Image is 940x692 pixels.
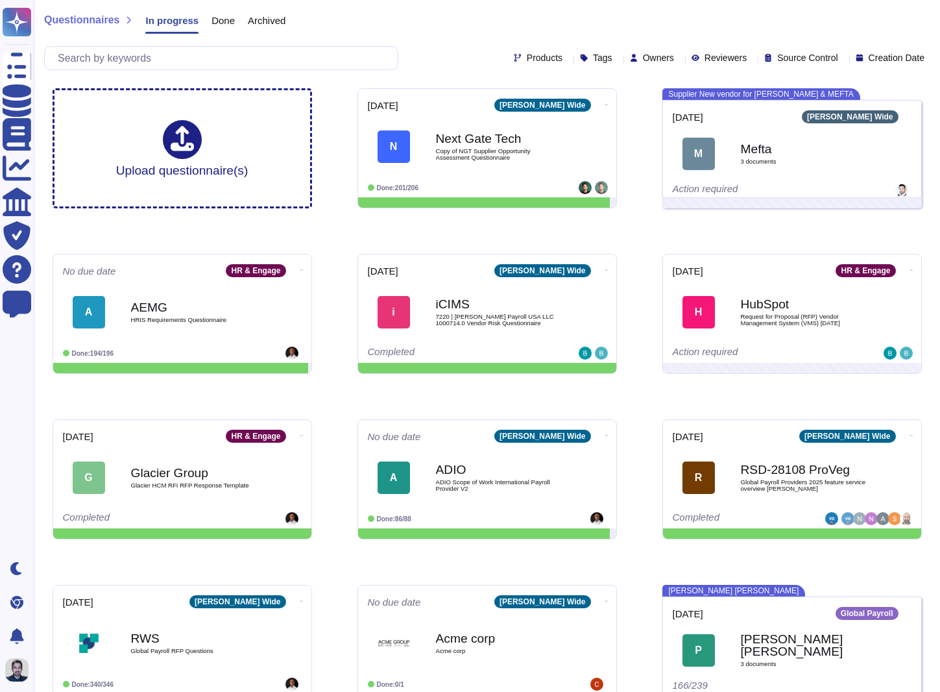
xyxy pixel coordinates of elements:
b: Acme corp [436,632,566,645]
b: Mefta [741,143,871,155]
img: user [895,184,908,197]
div: [PERSON_NAME] Wide [494,99,591,112]
div: Upload questionnaire(s) [116,120,248,177]
span: Acme corp [436,648,566,654]
div: Global Payroll [836,607,898,620]
div: [PERSON_NAME] Wide [494,264,591,277]
span: [DATE] [673,432,703,441]
span: Glacier HCM RFI RFP Response Template [131,482,261,489]
div: N [378,130,410,163]
img: user [579,347,592,360]
span: [DATE] [368,101,398,110]
span: No due date [63,266,116,276]
img: user [595,347,608,360]
span: 7220 | [PERSON_NAME] Payroll USA LLC 1000714.0 Vendor Risk Questionnaire [436,314,566,326]
img: user [865,512,878,525]
div: Completed [673,512,825,525]
span: Owners [643,53,674,62]
span: [PERSON_NAME] [PERSON_NAME] [662,585,806,597]
span: Questionnaires [44,15,119,25]
div: M [682,138,715,170]
span: [DATE] [673,112,703,122]
img: user [285,678,298,691]
span: Reviewers [705,53,747,62]
span: Done: 340/346 [72,681,114,688]
span: Done [211,16,235,25]
img: user [884,347,897,360]
img: user [841,512,854,525]
span: [DATE] [63,432,93,441]
span: Done: 86/88 [377,515,411,523]
span: Done: 194/196 [72,350,114,357]
span: Action required [673,183,738,194]
div: [PERSON_NAME] Wide [494,430,591,443]
div: A [378,462,410,494]
img: Logo [378,627,410,660]
img: user [579,181,592,194]
span: ADIO Scope of Work International Payroll Provider V2 [436,479,566,491]
img: user [825,512,838,525]
span: [DATE] [673,266,703,276]
span: Request for Proposal (RFP) Vendor Management System (VMS) [DATE] [741,314,871,326]
div: [PERSON_NAME] Wide [799,430,896,443]
span: 3 document s [741,158,871,165]
b: Glacier Group [131,467,261,479]
img: user [888,512,901,525]
span: Copy of NGT Supplier Opportunity Assessment Questionnaire [436,148,566,160]
input: Search by keywords [51,47,398,69]
div: [PERSON_NAME] Wide [494,595,591,608]
div: Completed [63,512,222,525]
span: HRIS Requirements Questionnaire [131,317,261,323]
img: user [595,181,608,194]
img: user [590,512,603,525]
b: iCIMS [436,298,566,310]
span: Global Payroll RFP Questions [131,648,261,654]
div: H [682,296,715,328]
b: Next Gate Tech [436,132,566,145]
span: 166/239 [673,680,708,691]
span: [DATE] [673,609,703,619]
div: Completed [368,347,527,360]
b: [PERSON_NAME] [PERSON_NAME] [741,633,871,658]
span: Tags [593,53,612,62]
span: Done: 201/206 [377,184,419,192]
img: user [900,512,913,525]
span: Archived [248,16,285,25]
span: In progress [145,16,199,25]
div: R [682,462,715,494]
span: Done: 0/1 [377,681,404,688]
img: user [876,512,889,525]
img: user [900,347,913,360]
div: HR & Engage [226,430,285,443]
b: ADIO [436,463,566,476]
b: HubSpot [741,298,871,310]
div: [PERSON_NAME] Wide [189,595,286,608]
img: user [285,512,298,525]
img: user [590,678,603,691]
span: Supplier New vendor for [PERSON_NAME] & MEFTA [662,88,860,100]
div: i [378,296,410,328]
div: A [73,296,105,328]
img: Logo [73,627,105,660]
b: RSD-28108 ProVeg [741,463,871,476]
div: Action required [673,347,832,360]
span: Creation Date [869,53,924,62]
span: Products [527,53,562,62]
div: [PERSON_NAME] Wide [802,110,898,123]
div: P [682,634,715,667]
div: G [73,462,105,494]
img: user [285,347,298,360]
span: 3 document s [741,661,871,667]
span: No due date [368,432,421,441]
b: AEMG [131,301,261,314]
div: HR & Engage [226,264,285,277]
span: Source Control [777,53,838,62]
span: No due date [368,597,421,607]
span: Global Payroll Providers 2025 feature service overview [PERSON_NAME] [741,479,871,491]
span: [DATE] [368,266,398,276]
button: user [3,656,38,684]
img: user [5,658,29,682]
b: RWS [131,632,261,645]
img: user [853,512,866,525]
div: HR & Engage [836,264,895,277]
